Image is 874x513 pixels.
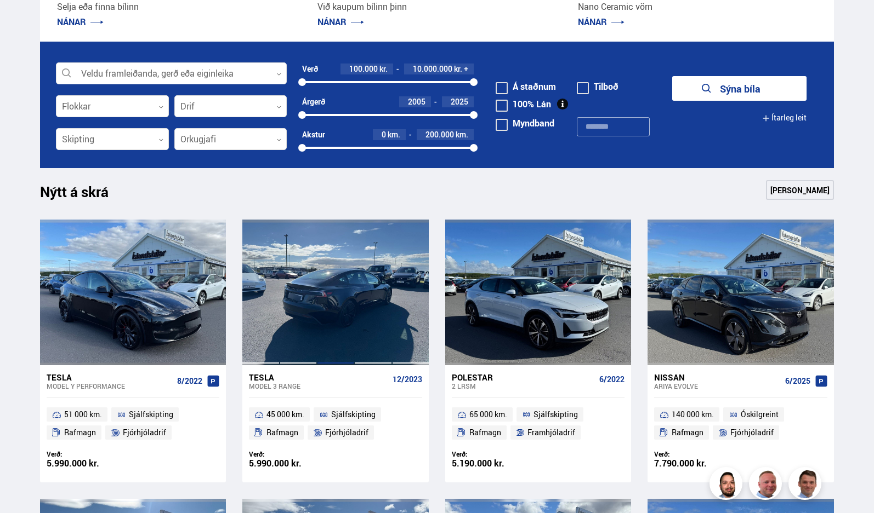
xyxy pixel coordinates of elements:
span: Sjálfskipting [534,408,578,421]
button: Ítarleg leit [762,106,807,130]
button: Open LiveChat chat widget [9,4,42,37]
span: 100.000 [349,64,378,74]
span: km. [388,130,400,139]
span: km. [456,130,468,139]
p: Selja eða finna bílinn [57,1,296,13]
span: Fjórhjóladrif [325,426,368,439]
div: Akstur [302,130,325,139]
p: Nano Ceramic vörn [578,1,816,13]
span: 65 000 km. [469,408,507,421]
span: Óskilgreint [741,408,779,421]
label: Tilboð [577,82,618,91]
div: Verð [302,65,318,73]
a: NÁNAR [317,16,364,28]
span: kr. [454,65,462,73]
span: 140 000 km. [672,408,714,421]
span: 8/2022 [177,377,202,385]
img: FbJEzSuNWCJXmdc-.webp [790,469,823,502]
div: Ariya EVOLVE [654,382,780,390]
a: NÁNAR [578,16,625,28]
span: Rafmagn [64,426,96,439]
a: NÁNAR [57,16,104,28]
div: 2 LRSM [452,382,595,390]
div: 5.990.000 kr. [47,459,133,468]
label: Á staðnum [496,82,556,91]
span: 6/2022 [599,375,625,384]
a: [PERSON_NAME] [766,180,834,200]
div: Model 3 RANGE [249,382,388,390]
h1: Nýtt á skrá [40,183,128,206]
a: Tesla Model Y PERFORMANCE 8/2022 51 000 km. Sjálfskipting Rafmagn Fjórhjóladrif Verð: 5.990.000 kr. [40,365,226,482]
img: siFngHWaQ9KaOqBr.png [751,469,784,502]
div: Árgerð [302,97,325,106]
span: Rafmagn [469,426,501,439]
div: Verð: [452,450,538,458]
div: Verð: [249,450,336,458]
div: 5.990.000 kr. [249,459,336,468]
div: 7.790.000 kr. [654,459,741,468]
span: 12/2023 [393,375,422,384]
span: 45 000 km. [266,408,304,421]
p: Við kaupum bílinn þinn [317,1,556,13]
a: Polestar 2 LRSM 6/2022 65 000 km. Sjálfskipting Rafmagn Framhjóladrif Verð: 5.190.000 kr. [445,365,631,482]
span: Framhjóladrif [527,426,575,439]
span: 6/2025 [785,377,810,385]
span: Rafmagn [672,426,703,439]
span: Fjórhjóladrif [730,426,774,439]
div: Tesla [47,372,173,382]
div: Model Y PERFORMANCE [47,382,173,390]
img: nhp88E3Fdnt1Opn2.png [711,469,744,502]
a: Tesla Model 3 RANGE 12/2023 45 000 km. Sjálfskipting Rafmagn Fjórhjóladrif Verð: 5.990.000 kr. [242,365,428,482]
span: + [464,65,468,73]
div: Verð: [654,450,741,458]
span: Rafmagn [266,426,298,439]
span: 0 [382,129,386,140]
button: Sýna bíla [672,76,807,101]
span: 2025 [451,96,468,107]
div: Verð: [47,450,133,458]
span: 10.000.000 [413,64,452,74]
span: 2005 [408,96,425,107]
div: Tesla [249,372,388,382]
div: 5.190.000 kr. [452,459,538,468]
label: Myndband [496,119,554,128]
label: 100% Lán [496,100,551,108]
span: 200.000 [425,129,454,140]
div: Nissan [654,372,780,382]
div: Polestar [452,372,595,382]
a: Nissan Ariya EVOLVE 6/2025 140 000 km. Óskilgreint Rafmagn Fjórhjóladrif Verð: 7.790.000 kr. [648,365,833,482]
span: 51 000 km. [64,408,102,421]
span: Fjórhjóladrif [123,426,166,439]
span: kr. [379,65,388,73]
span: Sjálfskipting [331,408,376,421]
span: Sjálfskipting [129,408,173,421]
